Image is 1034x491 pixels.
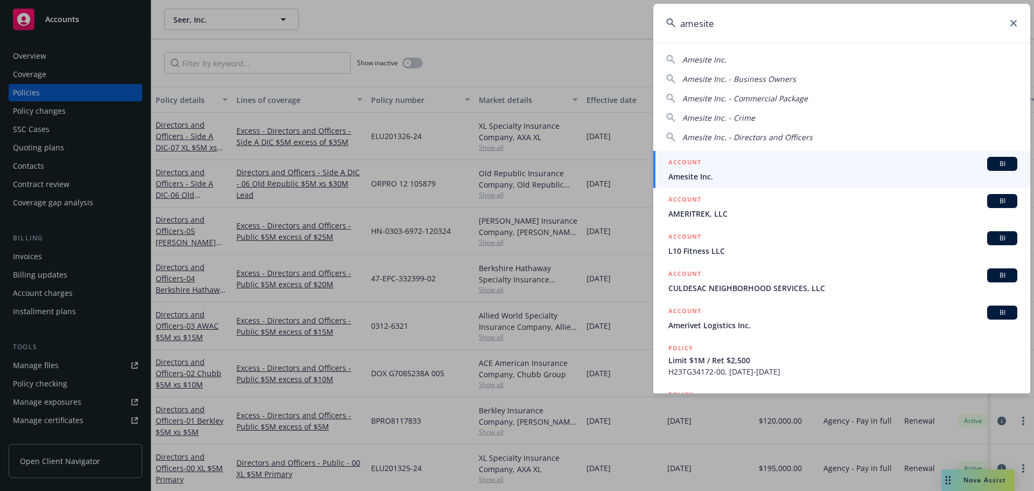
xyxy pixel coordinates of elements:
h5: POLICY [668,389,693,400]
span: CULDESAC NEIGHBORHOOD SERVICES, LLC [668,282,1017,294]
span: BI [991,233,1013,243]
h5: POLICY [668,343,693,354]
span: BI [991,308,1013,317]
span: AMERITREK, LLC [668,208,1017,219]
h5: ACCOUNT [668,231,701,244]
a: POLICY [653,383,1030,430]
input: Search... [653,4,1030,43]
h5: ACCOUNT [668,306,701,319]
span: Amesite Inc. - Business Owners [682,74,796,84]
h5: ACCOUNT [668,268,701,281]
span: Amesite Inc. [682,54,726,65]
a: ACCOUNTBIAmesite Inc. [653,151,1030,188]
a: ACCOUNTBIAMERITREK, LLC [653,188,1030,225]
span: BI [991,271,1013,280]
span: BI [991,196,1013,206]
span: H23TG34172-00, [DATE]-[DATE] [668,366,1017,377]
span: Amesite Inc. - Commercial Package [682,93,808,103]
span: Limit $1M / Ret $2,500 [668,355,1017,366]
span: Amesite Inc. - Directors and Officers [682,132,813,142]
span: Amerivet Logistics Inc. [668,320,1017,331]
a: ACCOUNTBIAmerivet Logistics Inc. [653,300,1030,337]
a: POLICYLimit $1M / Ret $2,500H23TG34172-00, [DATE]-[DATE] [653,337,1030,383]
h5: ACCOUNT [668,194,701,207]
a: ACCOUNTBICULDESAC NEIGHBORHOOD SERVICES, LLC [653,262,1030,300]
span: Amesite Inc. - Crime [682,113,755,123]
span: Amesite Inc. [668,171,1017,182]
span: L10 Fitness LLC [668,245,1017,257]
span: BI [991,159,1013,169]
a: ACCOUNTBIL10 Fitness LLC [653,225,1030,262]
h5: ACCOUNT [668,157,701,170]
